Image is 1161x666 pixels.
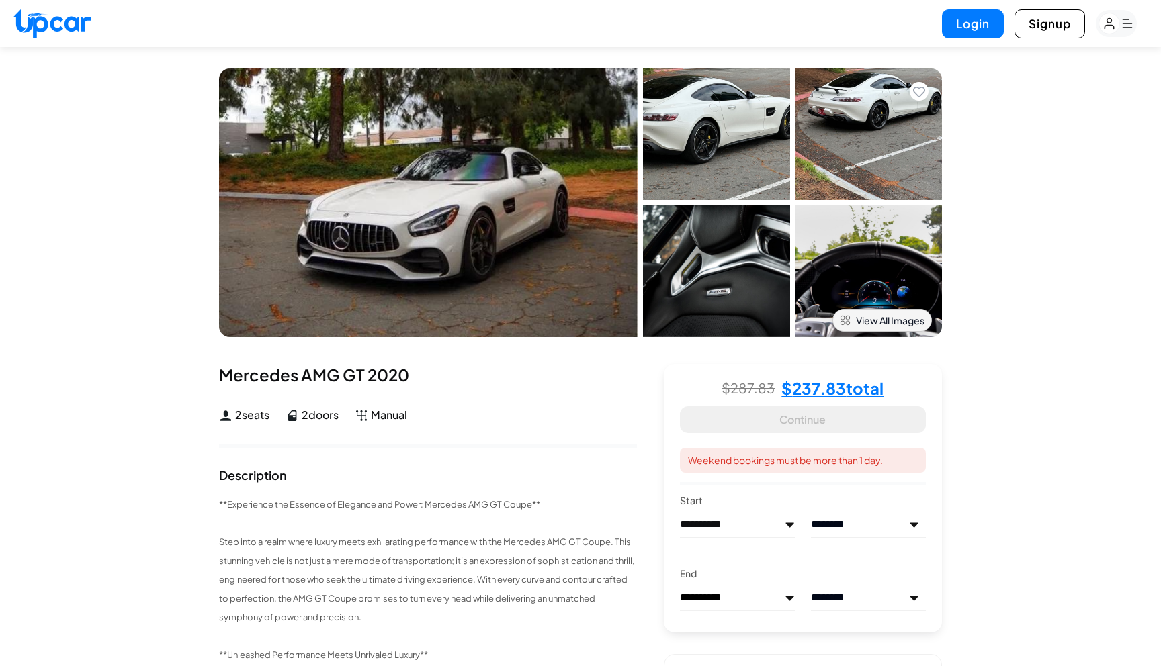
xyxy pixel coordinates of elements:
img: preview.png [785,593,795,603]
button: Continue [680,406,926,433]
h3: Start [680,493,926,507]
span: Manual [371,407,407,423]
span: Weekend bookings must be more than 1 day. [680,448,926,473]
span: 2 doors [302,407,339,423]
h3: End [680,567,926,580]
span: $287.83 [722,381,775,395]
button: Login [942,9,1004,38]
img: preview.png [785,520,795,530]
span: View All Images [856,314,924,327]
button: View All Images [832,309,932,332]
img: Car [219,68,638,337]
img: Upcar Logo [13,9,91,38]
img: Car Image 2 [795,68,943,200]
div: Description [219,469,637,481]
img: Car Image 3 [643,205,790,337]
h4: $ 237.83 total [781,380,884,396]
button: Signup [1015,9,1085,38]
img: Car Image 4 [795,205,943,337]
div: Mercedes AMG GT 2020 [219,364,637,385]
span: 2 seats [235,407,269,423]
img: Car Image 1 [643,68,790,200]
button: Add to favorites [910,82,929,101]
